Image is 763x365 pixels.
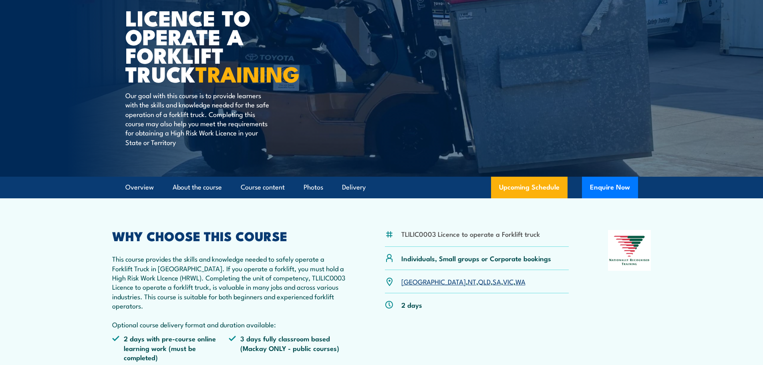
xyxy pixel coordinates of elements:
[401,277,525,286] p: , , , , ,
[401,300,422,309] p: 2 days
[468,276,476,286] a: NT
[173,177,222,198] a: About the course
[112,254,346,329] p: This course provides the skills and knowledge needed to safely operate a Forklift Truck in [GEOGR...
[125,8,323,83] h1: Licence to operate a forklift truck
[112,334,229,362] li: 2 days with pre-course online learning work (must be completed)
[304,177,323,198] a: Photos
[515,276,525,286] a: WA
[478,276,491,286] a: QLD
[491,177,568,198] a: Upcoming Schedule
[195,56,300,90] strong: TRAINING
[401,229,540,238] li: TLILIC0003 Licence to operate a Forklift truck
[503,276,513,286] a: VIC
[125,177,154,198] a: Overview
[401,254,551,263] p: Individuals, Small groups or Corporate bookings
[582,177,638,198] button: Enquire Now
[112,230,346,241] h2: WHY CHOOSE THIS COURSE
[241,177,285,198] a: Course content
[125,91,272,147] p: Our goal with this course is to provide learners with the skills and knowledge needed for the saf...
[608,230,651,271] img: Nationally Recognised Training logo.
[401,276,466,286] a: [GEOGRAPHIC_DATA]
[493,276,501,286] a: SA
[342,177,366,198] a: Delivery
[229,334,346,362] li: 3 days fully classroom based (Mackay ONLY - public courses)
